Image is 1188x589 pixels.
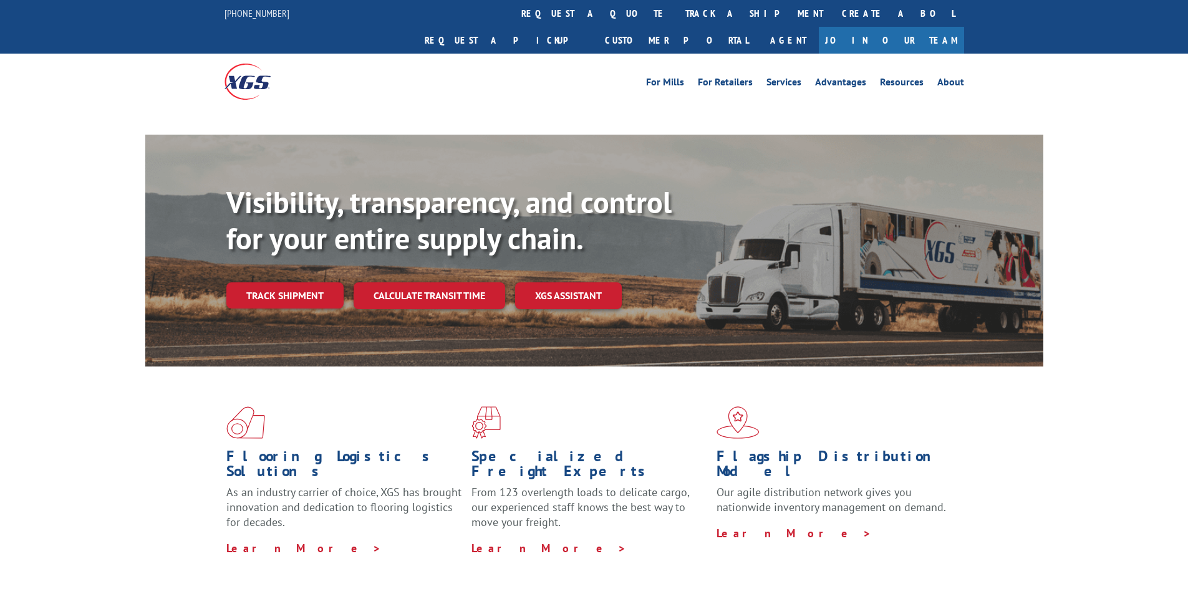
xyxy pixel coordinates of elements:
a: XGS ASSISTANT [515,282,622,309]
img: xgs-icon-total-supply-chain-intelligence-red [226,406,265,439]
a: Services [766,77,801,91]
h1: Specialized Freight Experts [471,449,707,485]
a: Customer Portal [596,27,758,54]
a: Resources [880,77,924,91]
span: Our agile distribution network gives you nationwide inventory management on demand. [717,485,946,514]
a: Calculate transit time [354,282,505,309]
a: Learn More > [471,541,627,555]
a: [PHONE_NUMBER] [225,7,289,19]
img: xgs-icon-flagship-distribution-model-red [717,406,760,439]
a: For Mills [646,77,684,91]
img: xgs-icon-focused-on-flooring-red [471,406,501,439]
a: Join Our Team [819,27,964,54]
a: Agent [758,27,819,54]
h1: Flagship Distribution Model [717,449,952,485]
span: As an industry carrier of choice, XGS has brought innovation and dedication to flooring logistics... [226,485,461,529]
h1: Flooring Logistics Solutions [226,449,462,485]
a: For Retailers [698,77,753,91]
a: About [937,77,964,91]
a: Advantages [815,77,866,91]
a: Learn More > [226,541,382,555]
a: Learn More > [717,526,872,540]
a: Request a pickup [415,27,596,54]
p: From 123 overlength loads to delicate cargo, our experienced staff knows the best way to move you... [471,485,707,540]
b: Visibility, transparency, and control for your entire supply chain. [226,183,672,257]
a: Track shipment [226,282,344,309]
